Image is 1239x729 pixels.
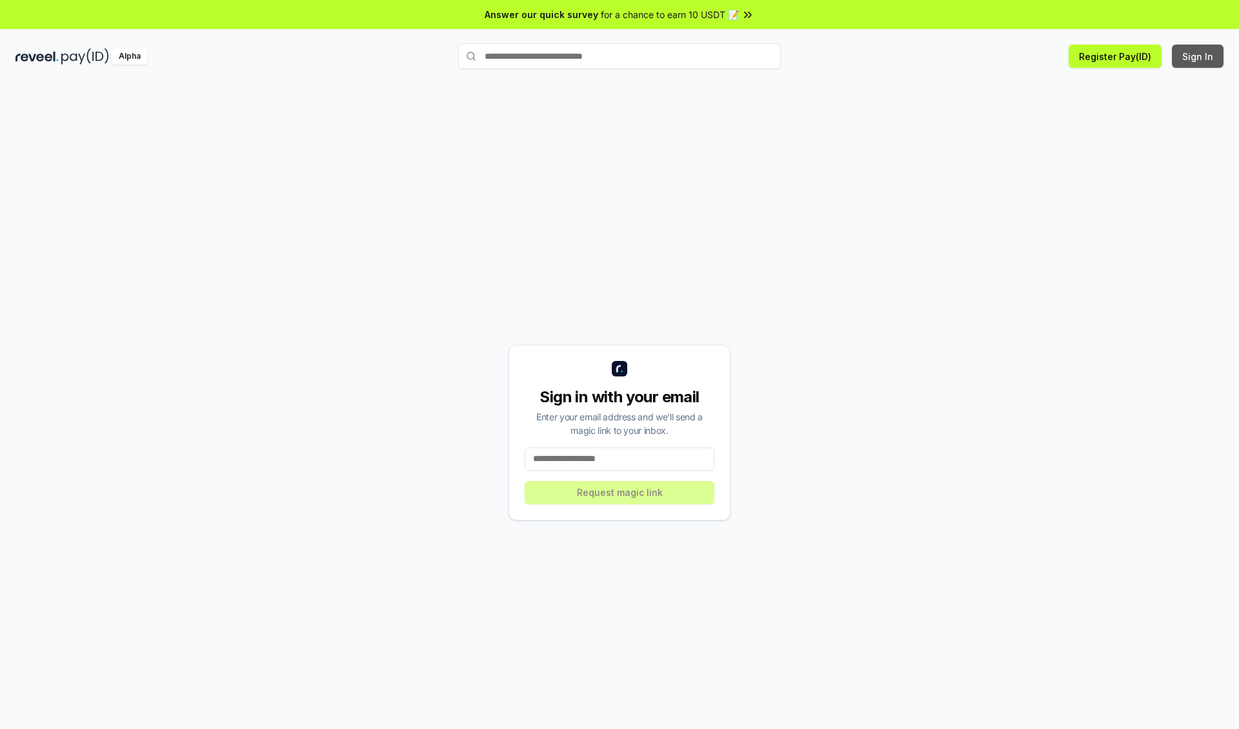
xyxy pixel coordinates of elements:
[612,361,627,376] img: logo_small
[61,48,109,65] img: pay_id
[525,410,714,437] div: Enter your email address and we’ll send a magic link to your inbox.
[15,48,59,65] img: reveel_dark
[601,8,739,21] span: for a chance to earn 10 USDT 📝
[1172,45,1224,68] button: Sign In
[1069,45,1162,68] button: Register Pay(ID)
[485,8,598,21] span: Answer our quick survey
[112,48,148,65] div: Alpha
[525,387,714,407] div: Sign in with your email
